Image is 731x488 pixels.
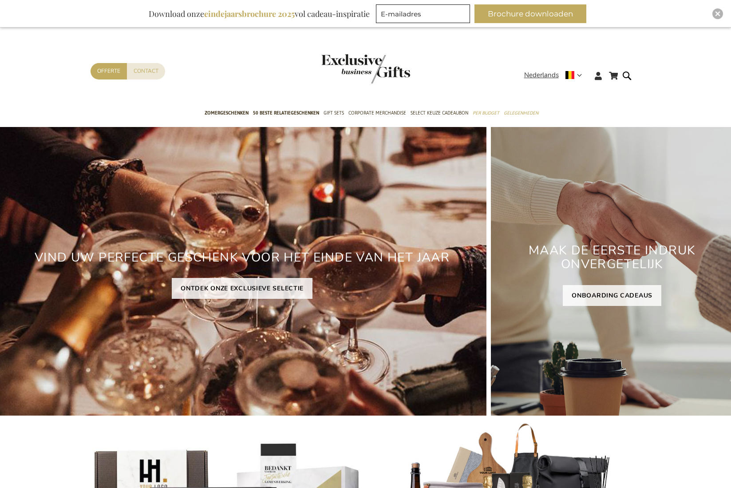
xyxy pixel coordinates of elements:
img: Close [715,11,720,16]
img: Exclusive Business gifts logo [321,54,410,83]
span: Select Keuze Cadeaubon [411,108,468,118]
span: Gift Sets [324,108,344,118]
input: E-mailadres [376,4,470,23]
span: Gelegenheden [504,108,538,118]
span: Corporate Merchandise [348,108,406,118]
div: Nederlands [524,70,588,80]
span: 50 beste relatiegeschenken [253,108,319,118]
form: marketing offers and promotions [376,4,473,26]
a: Contact [127,63,165,79]
a: Offerte [91,63,127,79]
span: Per Budget [473,108,499,118]
a: store logo [321,54,366,83]
span: Zomergeschenken [205,108,249,118]
a: ONBOARDING CADEAUS [563,285,661,306]
span: Nederlands [524,70,559,80]
button: Brochure downloaden [474,4,586,23]
div: Download onze vol cadeau-inspiratie [145,4,374,23]
a: ONTDEK ONZE EXCLUSIEVE SELECTIE [172,278,312,299]
div: Close [712,8,723,19]
b: eindejaarsbrochure 2025 [204,8,295,19]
